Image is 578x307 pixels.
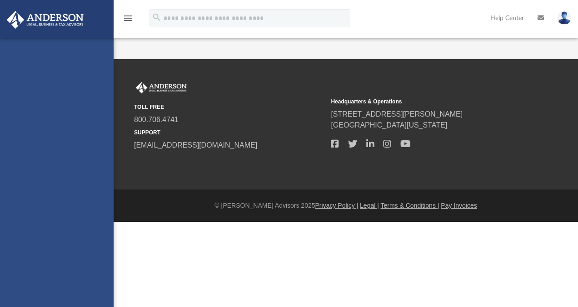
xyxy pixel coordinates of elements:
[441,202,477,209] a: Pay Invoices
[134,128,324,137] small: SUPPORT
[331,121,447,129] a: [GEOGRAPHIC_DATA][US_STATE]
[360,202,379,209] a: Legal |
[4,11,86,29] img: Anderson Advisors Platinum Portal
[114,201,578,210] div: © [PERSON_NAME] Advisors 2025
[134,82,189,94] img: Anderson Advisors Platinum Portal
[134,103,324,111] small: TOLL FREE
[558,11,571,25] img: User Pic
[315,202,359,209] a: Privacy Policy |
[123,17,134,24] a: menu
[152,12,162,22] i: search
[331,97,521,106] small: Headquarters & Operations
[381,202,439,209] a: Terms & Conditions |
[123,13,134,24] i: menu
[134,116,179,123] a: 800.706.4741
[134,141,257,149] a: [EMAIL_ADDRESS][DOMAIN_NAME]
[331,110,463,118] a: [STREET_ADDRESS][PERSON_NAME]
